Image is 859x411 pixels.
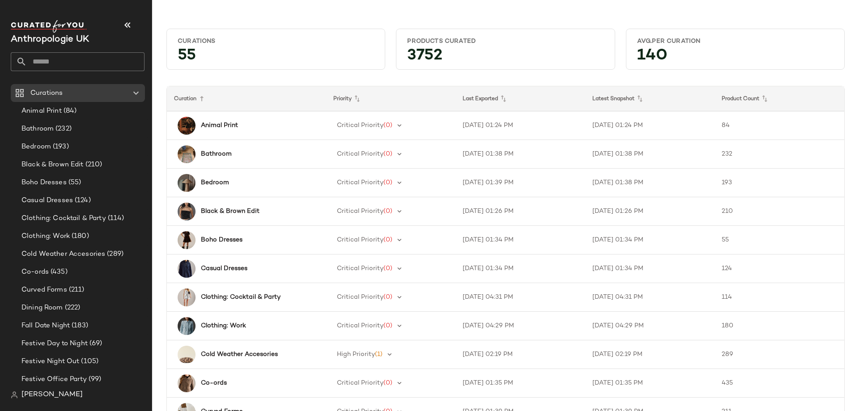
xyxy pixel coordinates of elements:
[455,226,585,254] td: [DATE] 01:34 PM
[11,391,18,398] img: svg%3e
[714,369,844,398] td: 435
[585,140,715,169] td: [DATE] 01:38 PM
[21,285,67,295] span: Curved Forms
[201,235,242,245] b: Boho Dresses
[455,340,585,369] td: [DATE] 02:19 PM
[178,145,196,163] img: 4544I319AA_000_a
[70,231,89,242] span: (180)
[383,294,392,301] span: (0)
[30,88,63,98] span: Curations
[630,49,841,66] div: 140
[337,237,383,243] span: Critical Priority
[400,49,611,66] div: 3752
[337,208,383,215] span: Critical Priority
[21,213,106,224] span: Clothing: Cocktail & Party
[201,350,278,359] b: Cold Weather Accesories
[455,197,585,226] td: [DATE] 01:26 PM
[383,380,392,386] span: (0)
[201,149,232,159] b: Bathroom
[178,203,196,220] img: 4140263430152_001_b
[170,49,381,66] div: 55
[21,321,70,331] span: Fall Date Night
[714,86,844,111] th: Product Count
[383,179,392,186] span: (0)
[455,111,585,140] td: [DATE] 01:24 PM
[178,288,196,306] img: 4130839430020_007_e2
[21,124,54,134] span: Bathroom
[585,197,715,226] td: [DATE] 01:26 PM
[714,283,844,312] td: 114
[714,140,844,169] td: 232
[455,283,585,312] td: [DATE] 04:31 PM
[11,20,87,33] img: cfy_white_logo.C9jOOHJF.svg
[178,374,196,392] img: 4115443330058_023_e5
[337,151,383,157] span: Critical Priority
[337,122,383,129] span: Critical Priority
[337,322,383,329] span: Critical Priority
[21,339,88,349] span: Festive Day to Night
[714,197,844,226] td: 210
[383,322,392,329] span: (0)
[21,231,70,242] span: Clothing: Work
[714,254,844,283] td: 124
[21,142,51,152] span: Bedroom
[178,346,196,364] img: 4152962200032_070_e
[201,178,229,187] b: Bedroom
[585,369,715,398] td: [DATE] 01:35 PM
[178,231,196,249] img: 4130370060054_003_b
[84,160,102,170] span: (210)
[337,380,383,386] span: Critical Priority
[105,249,123,259] span: (289)
[375,351,383,358] span: (1)
[21,178,67,188] span: Boho Dresses
[455,254,585,283] td: [DATE] 01:34 PM
[62,106,77,116] span: (84)
[73,195,91,206] span: (124)
[106,213,124,224] span: (114)
[88,339,102,349] span: (69)
[63,303,81,313] span: (222)
[383,265,392,272] span: (0)
[585,312,715,340] td: [DATE] 04:29 PM
[383,151,392,157] span: (0)
[455,312,585,340] td: [DATE] 04:29 PM
[201,292,281,302] b: Clothing: Cocktail & Party
[178,117,196,135] img: 4133940870035_000_e20
[383,237,392,243] span: (0)
[51,142,69,152] span: (193)
[326,86,456,111] th: Priority
[201,378,227,388] b: Co-ords
[455,169,585,197] td: [DATE] 01:39 PM
[201,207,259,216] b: Black & Brown Edit
[637,37,833,46] div: Avg.per Curation
[70,321,88,331] span: (183)
[585,340,715,369] td: [DATE] 02:19 PM
[54,124,72,134] span: (232)
[178,37,374,46] div: Curations
[201,321,246,330] b: Clothing: Work
[714,226,844,254] td: 55
[67,285,85,295] span: (211)
[49,267,68,277] span: (435)
[455,86,585,111] th: Last Exported
[407,37,604,46] div: Products Curated
[201,264,247,273] b: Casual Dresses
[178,174,196,192] img: 4522086050002_014_e
[714,312,844,340] td: 180
[79,356,98,367] span: (105)
[585,111,715,140] td: [DATE] 01:24 PM
[337,179,383,186] span: Critical Priority
[714,340,844,369] td: 289
[585,226,715,254] td: [DATE] 01:34 PM
[383,208,392,215] span: (0)
[383,122,392,129] span: (0)
[178,260,196,278] img: 4130912140002_047_e
[585,169,715,197] td: [DATE] 01:38 PM
[585,254,715,283] td: [DATE] 01:34 PM
[167,86,326,111] th: Curation
[67,178,81,188] span: (55)
[21,160,84,170] span: Black & Brown Edit
[87,374,102,385] span: (99)
[21,356,79,367] span: Festive Night Out
[21,374,87,385] span: Festive Office Party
